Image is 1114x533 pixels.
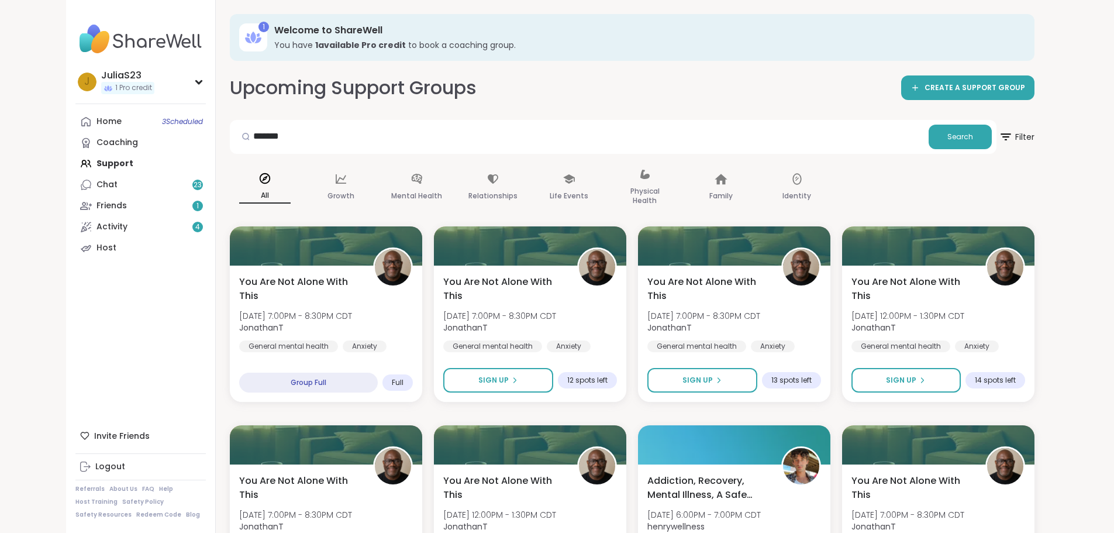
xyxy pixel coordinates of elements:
img: henrywellness [783,448,819,484]
a: Coaching [75,132,206,153]
span: 4 [195,222,200,232]
div: Logout [95,461,125,473]
div: Invite Friends [75,425,206,446]
span: [DATE] 7:00PM - 8:30PM CDT [239,310,352,322]
img: JonathanT [579,448,615,484]
span: You Are Not Alone With This [851,474,972,502]
p: Life Events [550,189,588,203]
b: JonathanT [443,521,488,532]
p: Mental Health [391,189,442,203]
span: Search [947,132,973,142]
span: Full [392,378,403,387]
a: Redeem Code [136,511,181,519]
span: Sign Up [478,375,509,386]
p: Relationships [468,189,518,203]
div: Chat [96,179,118,191]
a: About Us [109,485,137,493]
span: 3 Scheduled [162,117,203,126]
span: [DATE] 7:00PM - 8:30PM CDT [647,310,760,322]
span: You Are Not Alone With This [443,474,564,502]
b: JonathanT [851,322,896,333]
b: JonathanT [239,322,284,333]
span: [DATE] 7:00PM - 8:30PM CDT [851,509,964,521]
p: Growth [327,189,354,203]
div: JuliaS23 [101,69,154,82]
h3: Welcome to ShareWell [274,24,1018,37]
img: ShareWell Nav Logo [75,19,206,60]
a: Logout [75,456,206,477]
span: Sign Up [682,375,713,386]
a: Chat23 [75,174,206,195]
span: You Are Not Alone With This [239,275,360,303]
div: Group Full [239,373,378,393]
img: JonathanT [783,249,819,286]
p: Family [709,189,733,203]
span: [DATE] 6:00PM - 7:00PM CDT [647,509,761,521]
span: Sign Up [886,375,916,386]
button: Sign Up [851,368,961,393]
span: You Are Not Alone With This [443,275,564,303]
div: Host [96,242,116,254]
div: General mental health [239,341,338,352]
a: FAQ [142,485,154,493]
a: CREATE A SUPPORT GROUP [901,75,1034,100]
span: 1 [196,201,199,211]
span: CREATE A SUPPORT GROUP [925,83,1025,93]
h2: Upcoming Support Groups [230,75,477,101]
b: 1 available Pro credit [315,39,406,51]
a: Blog [186,511,200,519]
a: Host Training [75,498,118,506]
img: JonathanT [987,249,1023,286]
span: You Are Not Alone With This [239,474,360,502]
div: Anxiety [343,341,387,352]
a: Activity4 [75,216,206,238]
a: Help [159,485,173,493]
b: JonathanT [443,322,488,333]
div: Friends [96,200,127,212]
span: 14 spots left [975,376,1016,385]
span: 12 spots left [567,376,608,385]
div: 1 [258,22,269,32]
div: Home [96,116,122,128]
span: [DATE] 7:00PM - 8:30PM CDT [239,509,352,521]
span: 13 spots left [771,376,812,385]
span: [DATE] 12:00PM - 1:30PM CDT [443,509,556,521]
div: General mental health [647,341,746,352]
button: Filter [999,120,1034,154]
h3: You have to book a coaching group. [274,39,1018,51]
b: JonathanT [851,521,896,532]
span: You Are Not Alone With This [647,275,768,303]
b: henrywellness [647,521,705,532]
p: Physical Health [619,184,671,208]
p: All [239,188,291,204]
img: JonathanT [375,448,411,484]
a: Safety Policy [122,498,164,506]
div: General mental health [443,341,542,352]
span: J [84,74,89,90]
div: Activity [96,221,127,233]
iframe: Spotlight [128,139,137,148]
button: Sign Up [443,368,553,393]
button: Search [929,125,992,149]
div: Anxiety [547,341,591,352]
p: Identity [782,189,811,203]
span: Addiction, Recovery, Mental Illness, A Safe Space [647,474,768,502]
a: Referrals [75,485,105,493]
div: Coaching [96,137,138,149]
a: Safety Resources [75,511,132,519]
img: JonathanT [375,249,411,286]
img: JonathanT [579,249,615,286]
span: [DATE] 7:00PM - 8:30PM CDT [443,310,556,322]
div: General mental health [851,341,950,352]
span: 23 [194,180,202,190]
b: JonathanT [647,322,692,333]
a: Friends1 [75,195,206,216]
b: JonathanT [239,521,284,532]
span: Filter [999,123,1034,151]
img: JonathanT [987,448,1023,484]
span: [DATE] 12:00PM - 1:30PM CDT [851,310,964,322]
a: Host [75,238,206,259]
div: Anxiety [955,341,999,352]
div: Anxiety [751,341,795,352]
span: 1 Pro credit [115,83,152,93]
